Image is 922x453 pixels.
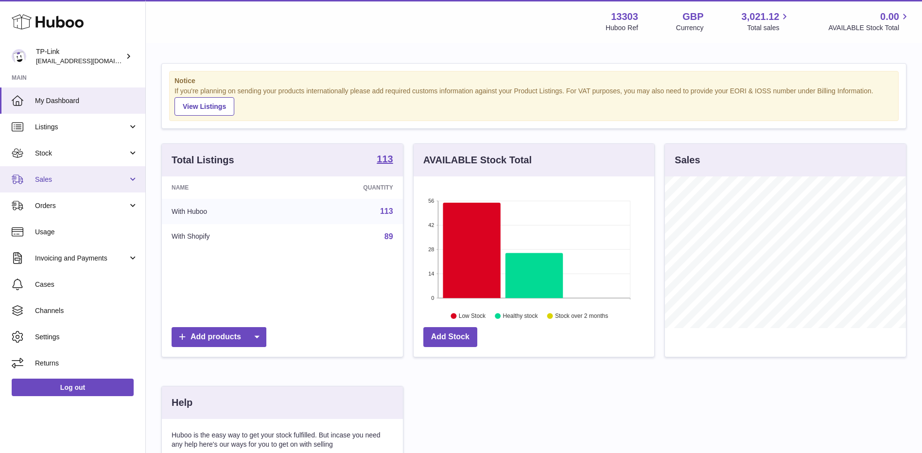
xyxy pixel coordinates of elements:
[880,10,899,23] span: 0.00
[35,254,128,263] span: Invoicing and Payments
[12,49,26,64] img: gaby.chen@tp-link.com
[172,431,393,449] p: Huboo is the easy way to get your stock fulfilled. But incase you need any help here's our ways f...
[35,201,128,210] span: Orders
[611,10,638,23] strong: 13303
[423,154,532,167] h3: AVAILABLE Stock Total
[380,207,393,215] a: 113
[174,87,893,116] div: If you're planning on sending your products internationally please add required customs informati...
[35,280,138,289] span: Cases
[174,97,234,116] a: View Listings
[742,10,791,33] a: 3,021.12 Total sales
[423,327,477,347] a: Add Stock
[377,154,393,166] a: 113
[35,149,128,158] span: Stock
[828,10,910,33] a: 0.00 AVAILABLE Stock Total
[172,396,192,409] h3: Help
[377,154,393,164] strong: 113
[36,47,123,66] div: TP-Link
[35,175,128,184] span: Sales
[675,154,700,167] h3: Sales
[606,23,638,33] div: Huboo Ref
[162,224,292,249] td: With Shopify
[428,271,434,277] text: 14
[503,313,538,319] text: Healthy stock
[162,176,292,199] th: Name
[35,359,138,368] span: Returns
[431,295,434,301] text: 0
[35,306,138,315] span: Channels
[35,332,138,342] span: Settings
[428,246,434,252] text: 28
[676,23,704,33] div: Currency
[747,23,790,33] span: Total sales
[828,23,910,33] span: AVAILABLE Stock Total
[459,313,486,319] text: Low Stock
[162,199,292,224] td: With Huboo
[35,122,128,132] span: Listings
[35,227,138,237] span: Usage
[384,232,393,241] a: 89
[428,222,434,228] text: 42
[682,10,703,23] strong: GBP
[172,154,234,167] h3: Total Listings
[555,313,608,319] text: Stock over 2 months
[12,379,134,396] a: Log out
[174,76,893,86] strong: Notice
[36,57,143,65] span: [EMAIL_ADDRESS][DOMAIN_NAME]
[292,176,402,199] th: Quantity
[428,198,434,204] text: 56
[172,327,266,347] a: Add products
[35,96,138,105] span: My Dashboard
[742,10,780,23] span: 3,021.12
